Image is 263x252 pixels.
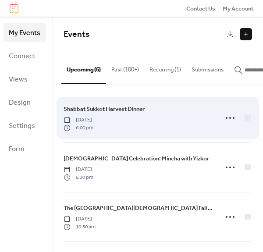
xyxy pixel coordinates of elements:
[144,52,186,83] button: Recurring (1)
[4,70,46,89] a: Views
[9,73,28,86] span: Views
[64,116,93,124] span: [DATE]
[4,139,46,158] a: Form
[4,93,46,112] a: Design
[10,4,18,13] img: logo
[223,4,253,13] a: My Account
[64,104,145,114] a: Shabbat Sukkot Harvest Dinner
[64,154,209,163] span: [DEMOGRAPHIC_DATA] Celebration: Mincha with Yizkor
[9,96,31,110] span: Design
[9,26,40,40] span: My Events
[64,215,96,223] span: [DATE]
[4,23,46,42] a: My Events
[4,116,46,135] a: Settings
[4,46,46,65] a: Connect
[186,4,215,13] a: Contact Us
[9,142,25,156] span: Form
[64,203,213,213] a: The [GEOGRAPHIC_DATA][DEMOGRAPHIC_DATA] Fall Hike
[64,105,145,114] span: Shabbat Sukkot Harvest Dinner
[106,52,144,83] button: Past (100+)
[9,50,36,63] span: Connect
[64,124,93,132] span: 6:00 pm
[9,119,35,133] span: Settings
[64,174,93,181] span: 5:30 pm
[64,166,93,174] span: [DATE]
[61,52,106,84] button: Upcoming (6)
[186,52,229,83] button: Submissions
[64,26,89,43] span: Events
[64,154,209,163] a: [DEMOGRAPHIC_DATA] Celebration: Mincha with Yizkor
[64,223,96,231] span: 10:30 am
